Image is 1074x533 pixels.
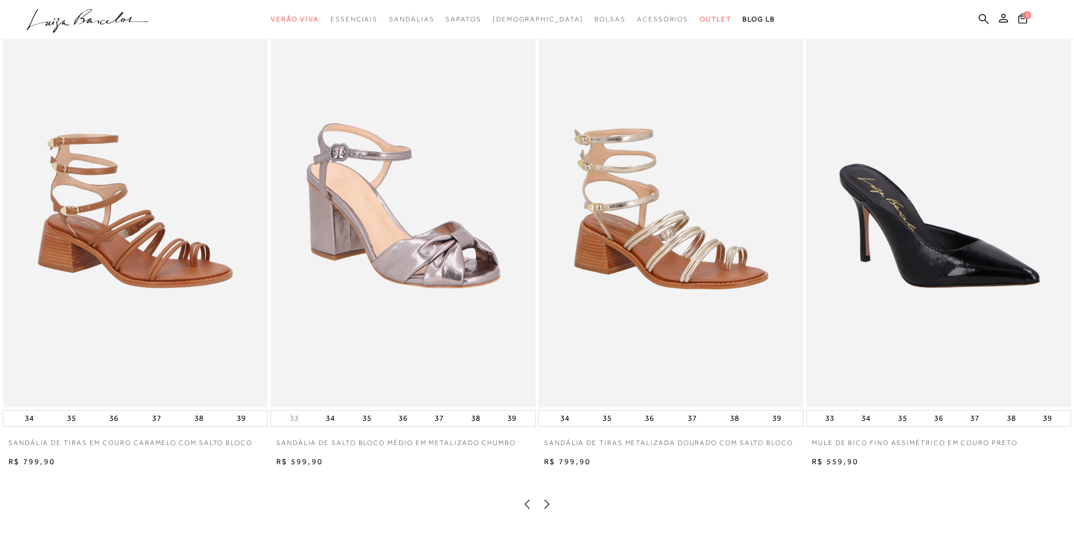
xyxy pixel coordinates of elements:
[493,15,584,23] span: [DEMOGRAPHIC_DATA]
[431,411,447,426] button: 37
[389,9,434,30] a: noSubCategoriesText
[1040,411,1055,426] button: 39
[538,10,803,407] img: SANDÁLIA DE TIRAS METALIZADA DOURADO COM SALTO BLOCO
[642,411,657,426] button: 36
[64,411,79,426] button: 35
[967,411,983,426] button: 37
[806,10,1071,407] img: MULE DE BICO FINO ASSIMÉTRICO EM COURO PRETO
[286,413,302,424] button: 33
[445,9,481,30] a: noSubCategoriesText
[594,15,626,23] span: Bolsas
[395,411,411,426] button: 36
[276,457,323,466] span: R$ 599,90
[1004,411,1019,426] button: 38
[599,411,615,426] button: 35
[742,15,775,23] span: BLOG LB
[149,411,165,426] button: 37
[271,438,521,456] a: SANDÁLIA DE SALTO BLOCO MÉDIO EM METALIZADO CHUMBO
[493,9,584,30] a: noSubCategoriesText
[812,457,859,466] span: R$ 559,90
[3,10,268,407] img: SANDÁLIA DE TIRAS EM COURO CARAMELO COM SALTO BLOCO
[858,411,874,426] button: 34
[271,9,319,30] a: noSubCategoriesText
[700,15,731,23] span: Outlet
[1015,12,1031,28] button: 0
[806,438,1023,456] a: MULE DE BICO FINO ASSIMÉTRICO EM COURO PRETO
[271,10,536,407] img: SANDÁLIA DE SALTO BLOCO MÉDIO EM METALIZADO CHUMBO
[359,411,375,426] button: 35
[233,411,249,426] button: 39
[769,411,785,426] button: 39
[330,9,378,30] a: noSubCategoriesText
[3,438,258,456] a: SANDÁLIA DE TIRAS EM COURO CARAMELO COM SALTO BLOCO
[684,411,700,426] button: 37
[538,438,799,456] a: SANDÁLIA DE TIRAS METALIZADA DOURADO COM SALTO BLOCO
[322,411,338,426] button: 34
[389,15,434,23] span: Sandálias
[637,15,688,23] span: Acessórios
[271,15,319,23] span: Verão Viva
[931,411,947,426] button: 36
[21,411,37,426] button: 34
[895,411,911,426] button: 35
[1023,11,1031,19] span: 0
[504,411,520,426] button: 39
[106,411,122,426] button: 36
[468,411,484,426] button: 38
[8,457,55,466] span: R$ 799,90
[330,15,378,23] span: Essenciais
[727,411,742,426] button: 38
[594,9,626,30] a: noSubCategoriesText
[557,411,573,426] button: 34
[700,9,731,30] a: noSubCategoriesText
[445,15,481,23] span: Sapatos
[742,9,775,30] a: BLOG LB
[637,9,688,30] a: noSubCategoriesText
[191,411,207,426] button: 38
[822,411,838,426] button: 33
[544,457,591,466] span: R$ 799,90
